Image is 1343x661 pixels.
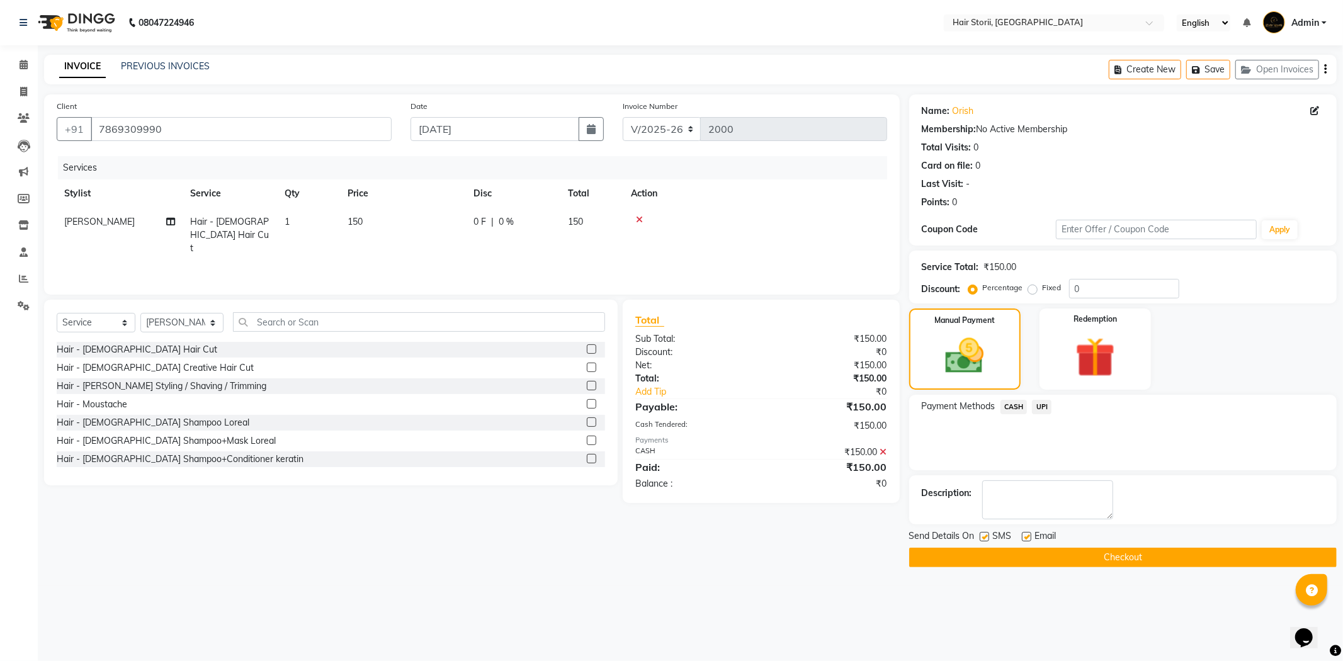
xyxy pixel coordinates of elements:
[340,179,466,208] th: Price
[635,314,664,327] span: Total
[1109,60,1181,79] button: Create New
[761,477,897,490] div: ₹0
[761,332,897,346] div: ₹150.00
[922,223,1056,236] div: Coupon Code
[64,216,135,227] span: [PERSON_NAME]
[984,261,1017,274] div: ₹150.00
[626,385,784,398] a: Add Tip
[348,216,363,227] span: 150
[285,216,290,227] span: 1
[57,101,77,112] label: Client
[1290,611,1330,648] iframe: chat widget
[784,385,897,398] div: ₹0
[491,215,494,229] span: |
[1063,332,1128,382] img: _gift.svg
[933,334,996,378] img: _cash.svg
[626,346,761,359] div: Discount:
[183,179,277,208] th: Service
[922,141,972,154] div: Total Visits:
[1000,400,1028,414] span: CASH
[922,261,979,274] div: Service Total:
[922,105,950,118] div: Name:
[1263,11,1285,33] img: Admin
[466,179,560,208] th: Disc
[623,101,677,112] label: Invoice Number
[626,372,761,385] div: Total:
[626,399,761,414] div: Payable:
[1262,220,1298,239] button: Apply
[626,419,761,432] div: Cash Tendered:
[626,477,761,490] div: Balance :
[57,361,254,375] div: Hair - [DEMOGRAPHIC_DATA] Creative Hair Cut
[277,179,340,208] th: Qty
[626,332,761,346] div: Sub Total:
[91,117,392,141] input: Search by Name/Mobile/Email/Code
[761,346,897,359] div: ₹0
[1035,529,1057,545] span: Email
[922,283,961,296] div: Discount:
[560,179,623,208] th: Total
[983,282,1023,293] label: Percentage
[411,101,428,112] label: Date
[190,216,269,254] span: Hair - [DEMOGRAPHIC_DATA] Hair Cut
[953,196,958,209] div: 0
[57,434,276,448] div: Hair - [DEMOGRAPHIC_DATA] Shampoo+Mask Loreal
[976,159,981,172] div: 0
[57,179,183,208] th: Stylist
[121,60,210,72] a: PREVIOUS INVOICES
[761,446,897,459] div: ₹150.00
[59,55,106,78] a: INVOICE
[233,312,605,332] input: Search or Scan
[57,117,92,141] button: +91
[934,315,995,326] label: Manual Payment
[761,460,897,475] div: ₹150.00
[635,435,887,446] div: Payments
[761,359,897,372] div: ₹150.00
[953,105,974,118] a: Orish
[1291,16,1319,30] span: Admin
[966,178,970,191] div: -
[57,380,266,393] div: Hair - [PERSON_NAME] Styling / Shaving / Trimming
[1074,314,1117,325] label: Redemption
[57,416,249,429] div: Hair - [DEMOGRAPHIC_DATA] Shampoo Loreal
[974,141,979,154] div: 0
[922,159,973,172] div: Card on file:
[57,453,303,466] div: Hair - [DEMOGRAPHIC_DATA] Shampoo+Conditioner keratin
[499,215,514,229] span: 0 %
[473,215,486,229] span: 0 F
[568,216,583,227] span: 150
[1235,60,1319,79] button: Open Invoices
[761,419,897,432] div: ₹150.00
[922,487,972,500] div: Description:
[909,548,1337,567] button: Checkout
[1056,220,1257,239] input: Enter Offer / Coupon Code
[761,372,897,385] div: ₹150.00
[761,399,897,414] div: ₹150.00
[58,156,897,179] div: Services
[1032,400,1051,414] span: UPI
[623,179,887,208] th: Action
[32,5,118,40] img: logo
[922,400,995,413] span: Payment Methods
[139,5,194,40] b: 08047224946
[57,398,127,411] div: Hair - Moustache
[909,529,975,545] span: Send Details On
[922,123,1324,136] div: No Active Membership
[626,359,761,372] div: Net:
[626,460,761,475] div: Paid:
[626,446,761,459] div: CASH
[922,178,964,191] div: Last Visit:
[1043,282,1062,293] label: Fixed
[922,196,950,209] div: Points:
[993,529,1012,545] span: SMS
[922,123,977,136] div: Membership:
[57,343,217,356] div: Hair - [DEMOGRAPHIC_DATA] Hair Cut
[1186,60,1230,79] button: Save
